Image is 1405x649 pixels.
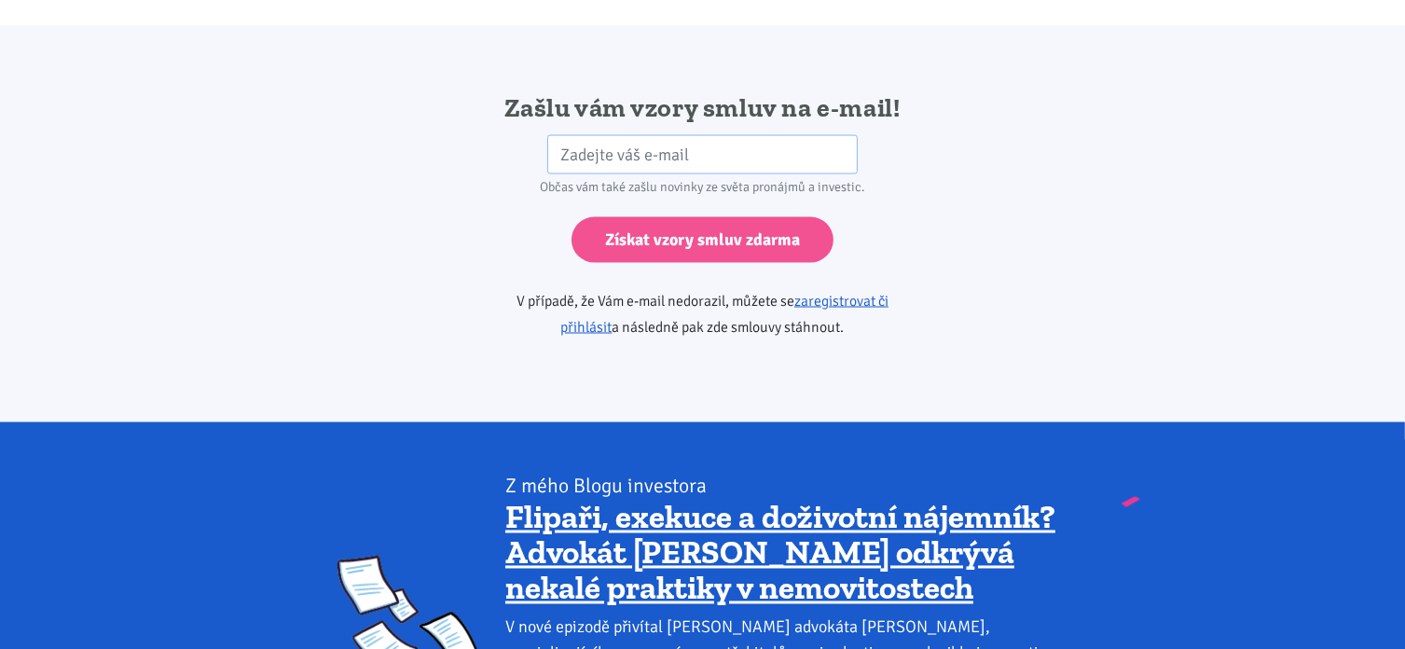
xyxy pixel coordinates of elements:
div: Občas vám také zašlu novinky ze světa pronájmů a investic. [463,174,942,200]
input: Zadejte váš e-mail [547,135,858,175]
p: V případě, že Vám e-mail nedorazil, můžete se a následně pak zde smlouvy stáhnout. [463,288,942,340]
div: Z mého Blogu investora [505,474,1068,500]
h2: Zašlu vám vzory smluv na e-mail! [463,91,942,125]
a: Flipaři, exekuce a doživotní nájemník? Advokát [PERSON_NAME] odkrývá nekalé praktiky v nemovitostech [505,498,1055,608]
input: Získat vzory smluv zdarma [572,217,833,263]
